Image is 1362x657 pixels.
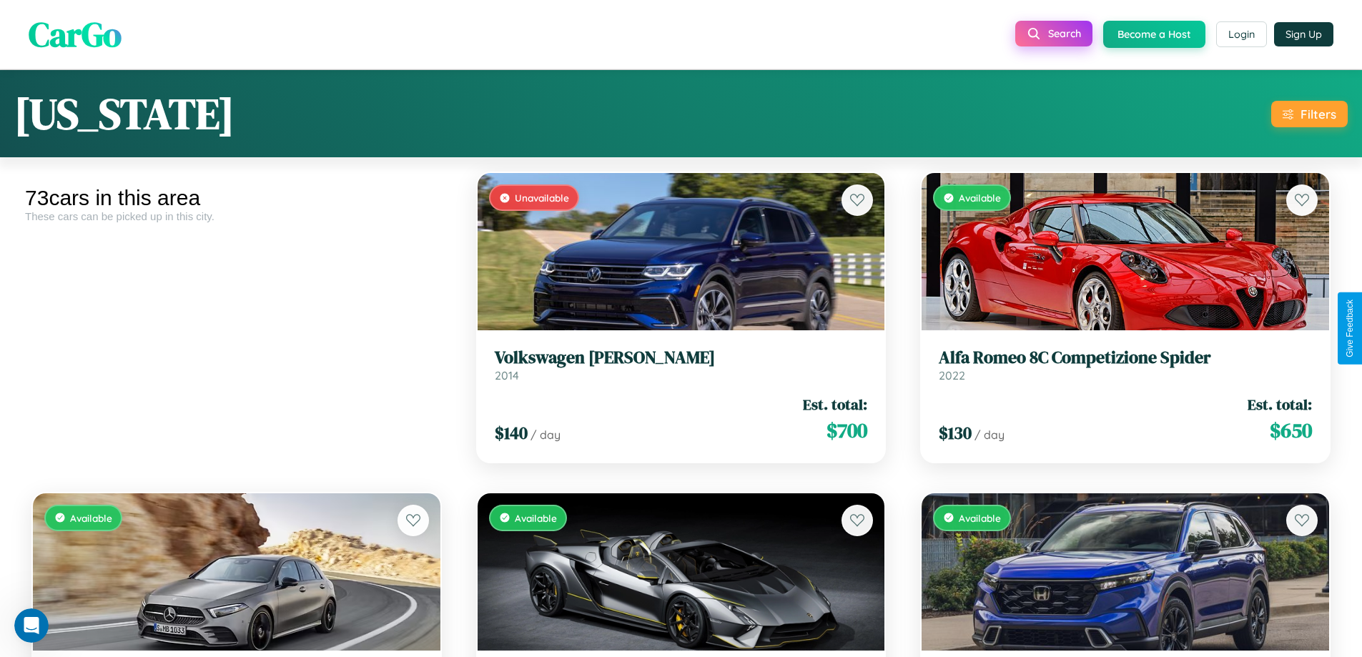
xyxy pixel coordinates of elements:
span: 2022 [939,368,965,382]
h1: [US_STATE] [14,84,235,143]
h3: Alfa Romeo 8C Competizione Spider [939,347,1312,368]
button: Search [1015,21,1092,46]
button: Sign Up [1274,22,1333,46]
span: Available [70,512,112,524]
span: / day [531,428,561,442]
a: Alfa Romeo 8C Competizione Spider2022 [939,347,1312,382]
iframe: Intercom live chat [14,608,49,643]
span: CarGo [29,11,122,58]
div: Filters [1301,107,1336,122]
div: 73 cars in this area [25,186,448,210]
a: Volkswagen [PERSON_NAME]2014 [495,347,868,382]
span: Unavailable [515,192,569,204]
span: / day [974,428,1005,442]
span: Available [515,512,557,524]
div: Give Feedback [1345,300,1355,357]
span: $ 650 [1270,416,1312,445]
button: Filters [1271,101,1348,127]
span: Search [1048,27,1081,40]
button: Become a Host [1103,21,1205,48]
span: $ 130 [939,421,972,445]
span: Est. total: [1248,394,1312,415]
h3: Volkswagen [PERSON_NAME] [495,347,868,368]
span: 2014 [495,368,519,382]
div: These cars can be picked up in this city. [25,210,448,222]
span: Available [959,512,1001,524]
span: $ 700 [826,416,867,445]
span: Available [959,192,1001,204]
button: Login [1216,21,1267,47]
span: $ 140 [495,421,528,445]
span: Est. total: [803,394,867,415]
